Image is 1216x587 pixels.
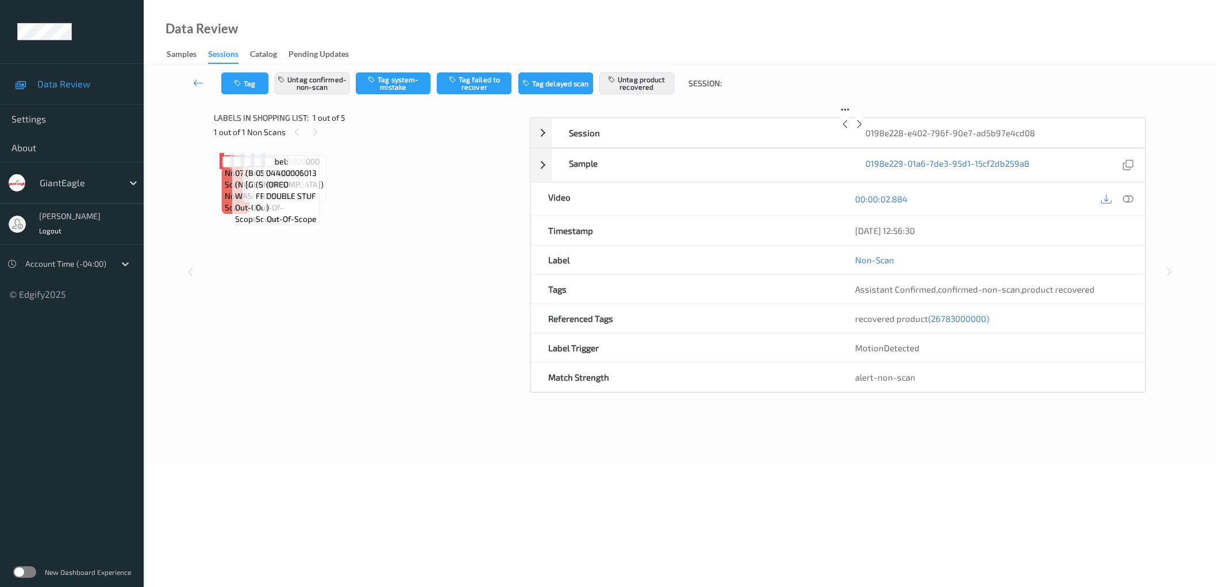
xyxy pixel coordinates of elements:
span: out-of-scope [256,202,303,225]
button: Untag product recovered [599,72,674,94]
span: Assistant Confirmed [855,284,936,294]
a: Sessions [208,47,250,64]
div: 0198e228-e402-796f-90e7-ad5b97e4cd08 [848,118,1145,147]
span: Label: Non-Scan [225,156,247,190]
span: out-of-scope [235,202,284,225]
div: Referenced Tags [531,304,838,333]
span: (26783000000) [928,313,989,324]
a: 00:00:02.884 [855,193,907,205]
a: 0198e229-01a6-7de3-95d1-15cf2db259a8 [865,158,1029,173]
a: Catalog [250,47,288,63]
div: Label Trigger [531,333,838,362]
div: 1 out of 1 Non Scans [214,125,522,139]
span: non-scan [225,190,247,213]
div: Video [531,183,838,216]
div: Sessions [208,48,238,64]
div: Session [552,118,848,147]
a: Non-Scan [855,254,894,266]
span: out-of-scope [267,213,317,225]
button: Tag delayed scan [518,72,593,94]
div: Sample [552,149,848,182]
span: , , [855,284,1095,294]
span: Label: 07214081063 (NIVEA B WASH ) [235,156,284,202]
span: recovered product [855,313,989,324]
span: confirmed-non-scan [938,284,1020,294]
a: Samples [167,47,208,63]
span: Label: 04400006013 (OREO DOUBLE STUF ) [266,156,317,213]
button: Tag failed to recover [437,72,511,94]
span: product recovered [1022,284,1095,294]
div: Catalog [250,48,277,63]
div: [DATE] 12:56:30 [855,225,1128,236]
div: Sample0198e229-01a6-7de3-95d1-15cf2db259a8 [530,148,1145,182]
button: Tag [221,72,268,94]
div: Pending Updates [288,48,349,63]
div: Label [531,245,838,274]
div: Timestamp [531,216,838,245]
div: MotionDetected [838,333,1145,362]
div: Tags [531,275,838,304]
div: alert-non-scan [855,371,1128,383]
button: Tag system-mistake [356,72,430,94]
span: Session: [688,78,722,89]
div: Match Strength [531,363,838,392]
div: Samples [167,48,197,63]
span: Label: 05150002571 (SMKR SIMP FRT SDLS) [256,156,303,202]
a: Pending Updates [288,47,360,63]
button: Untag confirmed-non-scan [275,72,349,94]
div: Data Review [166,23,238,34]
span: Labels in shopping list: [214,112,309,124]
span: Label: 26783000000 (BAGEL 6 CT. [GEOGRAPHIC_DATA]) [245,156,324,190]
span: 1 out of 5 [313,112,345,124]
div: Session0198e228-e402-796f-90e7-ad5b97e4cd08 [530,118,1145,148]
